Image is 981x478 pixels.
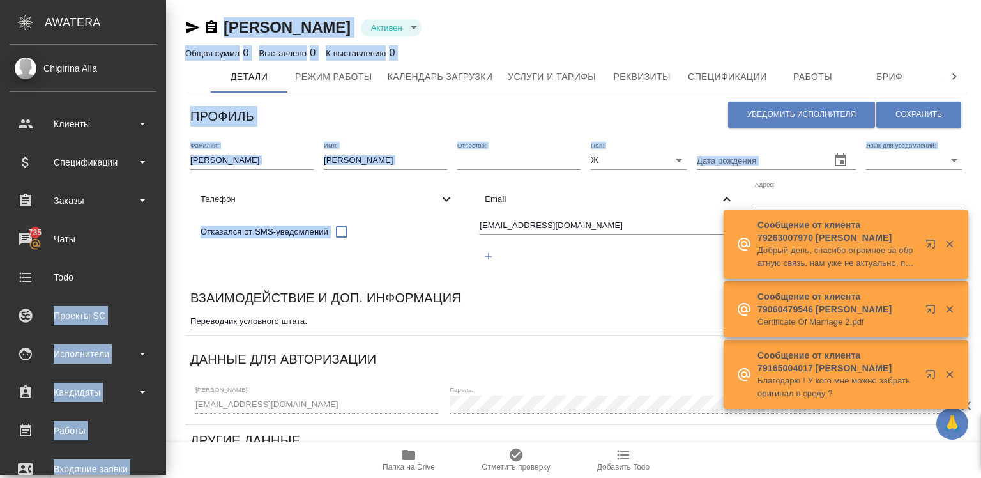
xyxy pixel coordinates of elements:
span: 735 [21,226,50,239]
button: Открыть в новой вкладке [918,297,948,327]
div: 0 [185,45,249,61]
label: Пол: [591,143,604,149]
span: Реквизиты [611,69,673,85]
p: Certificate Of Marriage 2.pdf [757,316,917,328]
span: Добавить Todo [597,463,650,472]
p: Сообщение от клиента 79165004017 [PERSON_NAME] [757,349,917,374]
span: Режим работы [295,69,372,85]
div: Активен [361,19,422,36]
button: Закрыть [936,238,962,250]
span: Спецификации [688,69,766,85]
p: Выставлено [259,49,310,58]
h6: Взаимодействие и доп. информация [190,288,461,308]
span: Календарь загрузки [388,69,493,85]
label: Пароль: [450,387,473,393]
span: Email [485,193,719,206]
div: Ж [591,151,687,169]
div: 0 [259,45,316,61]
span: Работы [782,69,844,85]
div: Телефон [190,185,464,213]
h6: Профиль [190,106,254,127]
div: Исполнители [10,344,156,364]
div: Email [475,185,744,213]
button: Скопировать ссылку [204,20,219,35]
div: 0 [326,45,395,61]
button: Уведомить исполнителя [728,102,875,128]
span: Уведомить исполнителя [747,109,856,120]
a: [PERSON_NAME] [224,19,351,36]
div: Проекты SC [10,306,156,325]
button: Добавить [475,243,501,269]
h6: Другие данные [190,430,300,451]
span: Отказался от SMS-уведомлений [201,226,328,238]
button: Отметить проверку [462,442,570,478]
button: Скопировать ссылку для ЯМессенджера [185,20,201,35]
span: Папка на Drive [383,463,435,472]
label: Фамилия: [190,143,219,149]
a: 735Чаты [3,223,163,255]
button: Папка на Drive [355,442,462,478]
label: Имя: [324,143,338,149]
a: Работы [3,415,163,447]
button: Добавить Todo [570,442,677,478]
div: Спецификации [10,153,156,172]
label: [PERSON_NAME]: [195,387,249,393]
button: Открыть в новой вкладке [918,231,948,262]
p: Сообщение от клиента 79263007970 [PERSON_NAME] [757,219,917,244]
span: Отметить проверку [482,463,550,472]
a: Todo [3,261,163,293]
span: Услуги и тарифы [508,69,596,85]
div: Работы [10,421,156,440]
label: Адрес: [755,181,775,187]
span: Детали [218,69,280,85]
div: Чаты [10,229,156,249]
label: Отчество: [457,143,487,149]
button: Активен [367,22,406,33]
a: Проекты SC [3,300,163,332]
button: Сохранить [876,102,961,128]
p: Общая сумма [185,49,243,58]
p: Благодарю ! У кого мне можно забрать оригинал в среду ? [757,374,917,400]
span: Сохранить [895,109,942,120]
p: К выставлению [326,49,389,58]
button: Закрыть [936,369,962,380]
button: Закрыть [936,304,962,315]
label: Язык для уведомлений: [866,143,936,149]
span: Бриф [859,69,920,85]
h6: Данные для авторизации [190,349,376,369]
textarea: Переводчик условного штата. [190,316,962,326]
button: Открыть в новой вкладке [918,362,948,392]
p: Добрый день, спасибо огромное за обратную связь, нам уже не актуально, простите🙏 [757,244,917,270]
div: AWATERA [45,10,166,35]
p: Сообщение от клиента 79060479546 [PERSON_NAME] [757,290,917,316]
div: Клиенты [10,114,156,134]
span: Телефон [201,193,439,206]
div: Todo [10,268,156,287]
div: Заказы [10,191,156,210]
div: Кандидаты [10,383,156,402]
div: Chigirina Alla [10,61,156,75]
